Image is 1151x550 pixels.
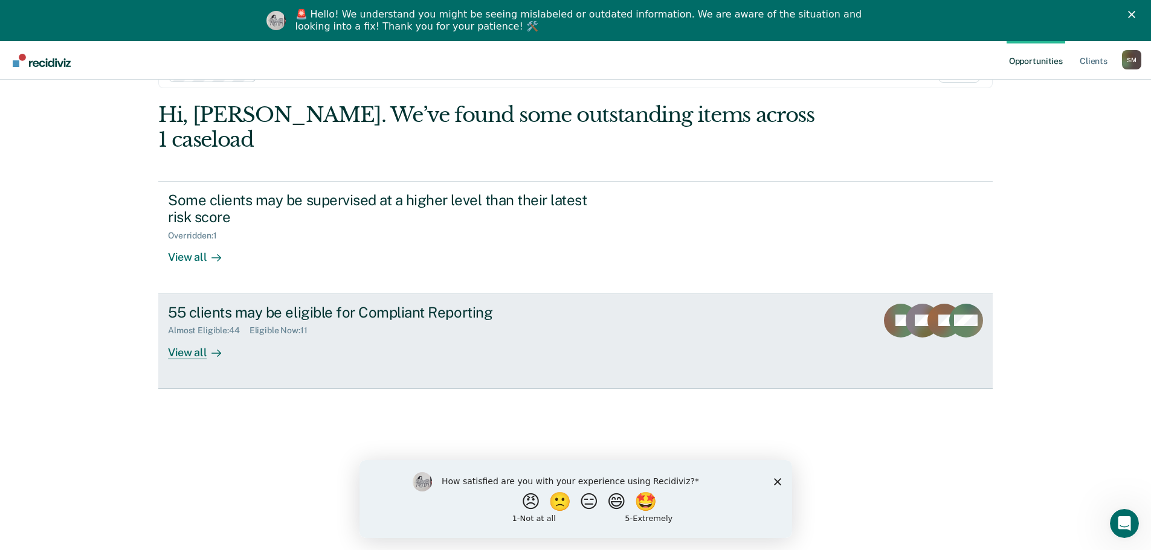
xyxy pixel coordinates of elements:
a: Some clients may be supervised at a higher level than their latest risk scoreOverridden:1View all [158,181,993,294]
img: Profile image for Kim [266,11,286,30]
div: Some clients may be supervised at a higher level than their latest risk score [168,191,592,226]
div: Eligible Now : 11 [250,325,317,336]
div: View all [168,241,236,264]
div: Close [1128,11,1140,18]
a: 55 clients may be eligible for Compliant ReportingAlmost Eligible:44Eligible Now:11View all [158,294,993,389]
div: View all [168,336,236,359]
a: Opportunities [1007,41,1065,80]
iframe: Intercom live chat [1110,509,1139,538]
img: Recidiviz [13,54,71,67]
div: Almost Eligible : 44 [168,325,250,336]
a: Clients [1077,41,1110,80]
div: S M [1122,50,1141,69]
button: Profile dropdown button [1122,50,1141,69]
div: Overridden : 1 [168,231,226,241]
div: Hi, [PERSON_NAME]. We’ve found some outstanding items across 1 caseload [158,103,826,152]
iframe: Survey by Kim from Recidiviz [359,460,792,538]
div: 55 clients may be eligible for Compliant Reporting [168,304,592,321]
div: 🚨 Hello! We understand you might be seeing mislabeled or outdated information. We are aware of th... [295,8,866,33]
